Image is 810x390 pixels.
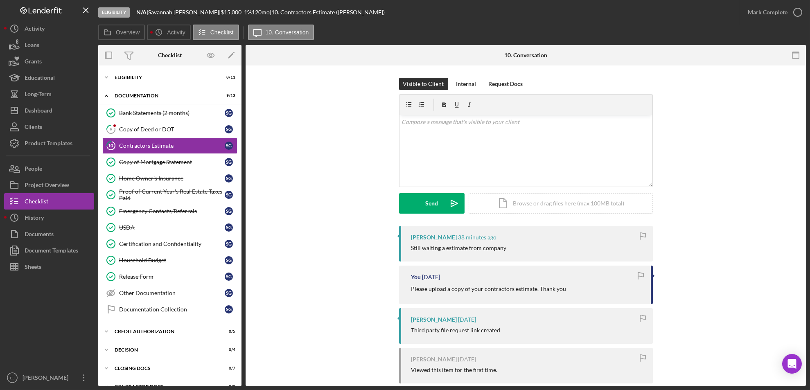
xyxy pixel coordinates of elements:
[221,9,241,16] span: $15,000
[225,207,233,215] div: S G
[252,9,270,16] div: 120 mo
[102,301,237,318] a: Documentation CollectionSG
[115,75,215,80] div: Eligibility
[411,367,498,373] div: Viewed this item for the first time.
[782,354,802,374] div: Open Intercom Messenger
[411,234,457,241] div: [PERSON_NAME]
[425,193,438,214] div: Send
[110,126,113,132] tspan: 9
[148,9,221,16] div: Savannah [PERSON_NAME] |
[225,240,233,248] div: S G
[4,53,94,70] button: Grants
[225,174,233,183] div: S G
[102,252,237,268] a: Household BudgetSG
[119,110,225,116] div: Bank Statements (2 months)
[119,241,225,247] div: Certification and Confidentiality
[25,20,45,39] div: Activity
[102,138,237,154] a: 10Contractors EstimateSG
[270,9,385,16] div: | 10. Contractors Estimate ([PERSON_NAME])
[4,226,94,242] button: Documents
[4,242,94,259] button: Document Templates
[225,142,233,150] div: S G
[411,274,421,280] div: You
[411,284,566,293] p: Please upload a copy of your contractors estimate. Thank you
[25,102,52,121] div: Dashboard
[489,78,523,90] div: Request Docs
[119,126,225,133] div: Copy of Deed or DOT
[102,203,237,219] a: Emergency Contacts/ReferralsSG
[25,135,72,153] div: Product Templates
[225,273,233,281] div: S G
[4,135,94,151] a: Product Templates
[115,384,215,389] div: Contractor Docs
[4,70,94,86] button: Educational
[221,384,235,389] div: 0 / 2
[102,285,237,301] a: Other DocumentationSG
[225,158,233,166] div: S G
[225,109,233,117] div: S G
[25,160,42,179] div: People
[244,9,252,16] div: 1 %
[411,356,457,363] div: [PERSON_NAME]
[411,316,457,323] div: [PERSON_NAME]
[4,119,94,135] button: Clients
[20,370,74,388] div: [PERSON_NAME]
[221,366,235,371] div: 0 / 7
[458,356,476,363] time: 2025-08-26 13:03
[115,347,215,352] div: Decision
[102,121,237,138] a: 9Copy of Deed or DOTSG
[119,257,225,264] div: Household Budget
[119,159,225,165] div: Copy of Mortgage Statement
[504,52,547,59] div: 10. Conversation
[119,175,225,182] div: Home Owner's Insurance
[399,193,465,214] button: Send
[4,177,94,193] button: Project Overview
[221,347,235,352] div: 0 / 4
[4,160,94,177] button: People
[25,259,41,277] div: Sheets
[221,329,235,334] div: 0 / 5
[4,37,94,53] button: Loans
[485,78,527,90] button: Request Docs
[102,105,237,121] a: Bank Statements (2 months)SG
[225,305,233,313] div: S G
[102,187,237,203] a: Proof of Current Year's Real Estate Taxes PaidSG
[411,327,501,334] div: Third party file request link created
[25,210,44,228] div: History
[266,29,309,36] label: 10. Conversation
[210,29,234,36] label: Checklist
[102,170,237,187] a: Home Owner's InsuranceSG
[119,290,225,296] div: Other Documentation
[225,289,233,297] div: S G
[403,78,444,90] div: Visible to Client
[102,219,237,236] a: USDASG
[452,78,481,90] button: Internal
[136,9,148,16] div: |
[115,366,215,371] div: CLOSING DOCS
[740,4,806,20] button: Mark Complete
[115,93,215,98] div: Documentation
[225,191,233,199] div: S G
[119,224,225,231] div: USDA
[25,193,48,212] div: Checklist
[119,208,225,214] div: Emergency Contacts/Referrals
[119,142,225,149] div: Contractors Estimate
[116,29,140,36] label: Overview
[158,52,182,59] div: Checklist
[4,210,94,226] button: History
[399,78,448,90] button: Visible to Client
[748,4,787,20] div: Mark Complete
[4,193,94,210] button: Checklist
[458,234,497,241] time: 2025-09-03 15:16
[119,306,225,313] div: Documentation Collection
[4,20,94,37] button: Activity
[98,25,145,40] button: Overview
